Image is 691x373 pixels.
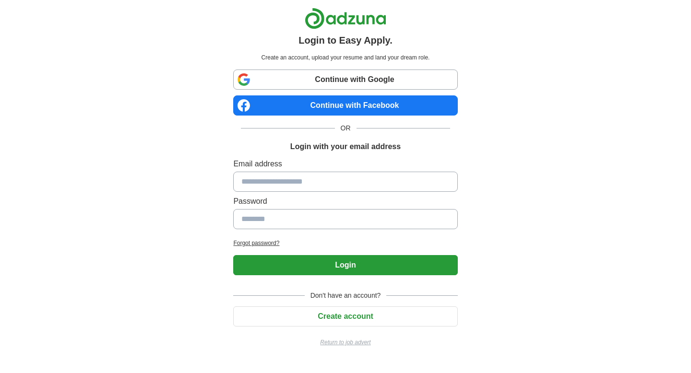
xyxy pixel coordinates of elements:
h1: Login with your email address [290,141,401,152]
span: Don't have an account? [305,291,387,301]
a: Continue with Facebook [233,95,457,116]
label: Password [233,196,457,207]
button: Create account [233,306,457,326]
button: Login [233,255,457,275]
img: Adzuna logo [305,8,386,29]
a: Forgot password? [233,239,457,247]
span: OR [335,123,357,133]
a: Return to job advert [233,338,457,347]
label: Email address [233,158,457,170]
p: Create an account, upload your resume and land your dream role. [235,53,455,62]
a: Continue with Google [233,70,457,90]
h1: Login to Easy Apply. [298,33,393,47]
a: Create account [233,312,457,320]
